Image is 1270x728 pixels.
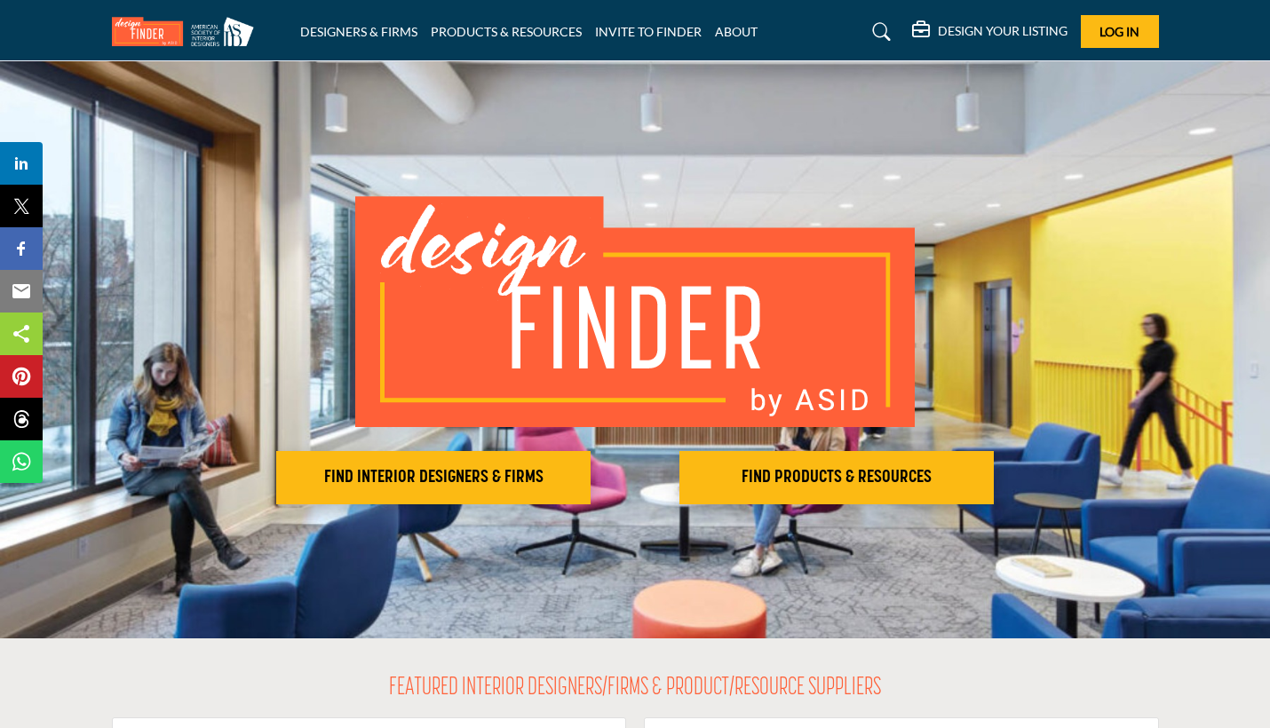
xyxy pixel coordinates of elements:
[1099,24,1139,39] span: Log In
[855,18,902,46] a: Search
[431,24,582,39] a: PRODUCTS & RESOURCES
[300,24,417,39] a: DESIGNERS & FIRMS
[715,24,758,39] a: ABOUT
[679,451,994,504] button: FIND PRODUCTS & RESOURCES
[112,17,263,46] img: Site Logo
[938,23,1068,39] h5: DESIGN YOUR LISTING
[276,451,591,504] button: FIND INTERIOR DESIGNERS & FIRMS
[595,24,702,39] a: INVITE TO FINDER
[685,467,988,488] h2: FIND PRODUCTS & RESOURCES
[1081,15,1159,48] button: Log In
[282,467,585,488] h2: FIND INTERIOR DESIGNERS & FIRMS
[389,674,881,704] h2: FEATURED INTERIOR DESIGNERS/FIRMS & PRODUCT/RESOURCE SUPPLIERS
[355,196,915,427] img: image
[912,21,1068,43] div: DESIGN YOUR LISTING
